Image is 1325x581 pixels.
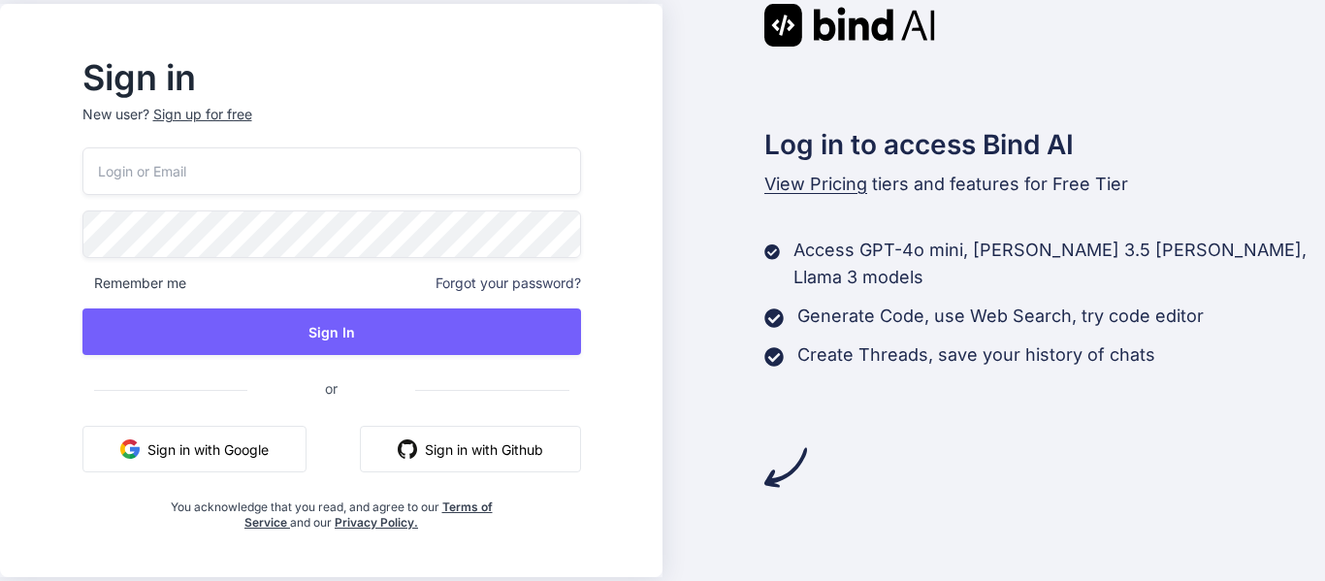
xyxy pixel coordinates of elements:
span: Remember me [82,274,186,293]
p: Access GPT-4o mini, [PERSON_NAME] 3.5 [PERSON_NAME], Llama 3 models [793,237,1325,291]
div: You acknowledge that you read, and agree to our and our [165,488,498,531]
img: Bind AI logo [764,4,935,47]
img: google [120,439,140,459]
p: Create Threads, save your history of chats [797,341,1155,369]
p: tiers and features for Free Tier [764,171,1325,198]
span: or [247,365,415,412]
a: Privacy Policy. [335,515,418,530]
input: Login or Email [82,147,581,195]
div: Sign up for free [153,105,252,124]
button: Sign in with Google [82,426,307,472]
a: Terms of Service [244,500,493,530]
p: Generate Code, use Web Search, try code editor [797,303,1204,330]
span: Forgot your password? [436,274,581,293]
img: github [398,439,417,459]
h2: Log in to access Bind AI [764,124,1325,165]
h2: Sign in [82,62,581,93]
p: New user? [82,105,581,147]
button: Sign In [82,308,581,355]
span: View Pricing [764,174,867,194]
button: Sign in with Github [360,426,581,472]
img: arrow [764,446,807,489]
